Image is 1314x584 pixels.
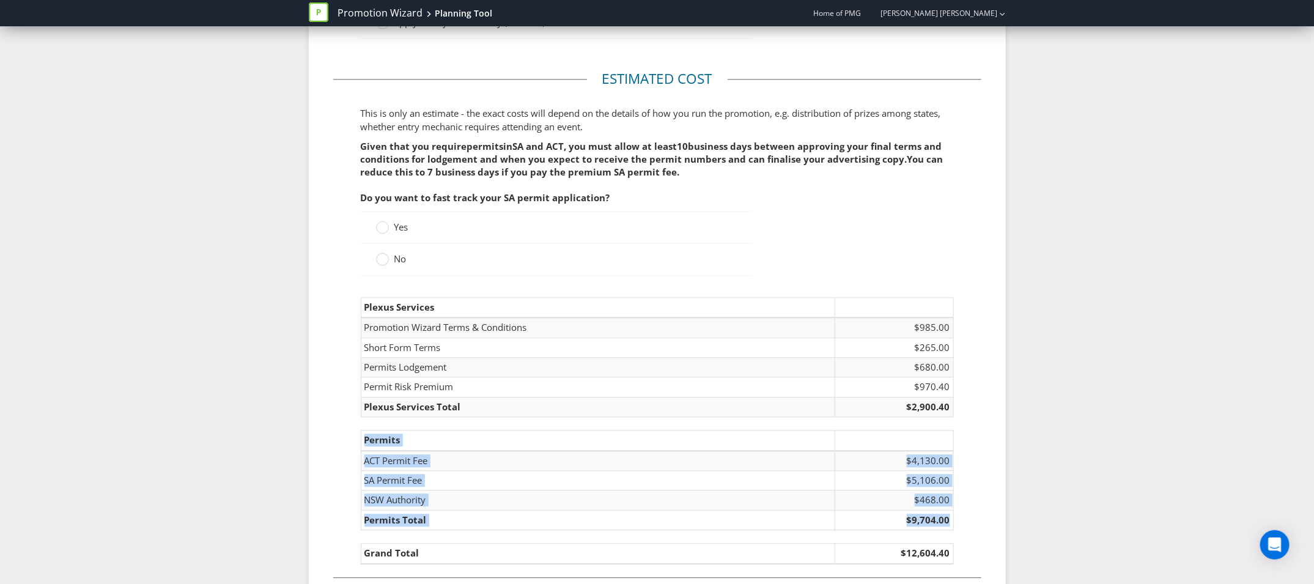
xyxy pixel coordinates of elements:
[835,490,953,510] td: $468.00
[835,357,953,377] td: $680.00
[869,8,998,18] a: [PERSON_NAME] [PERSON_NAME]
[1260,530,1290,560] div: Open Intercom Messenger
[394,221,408,233] span: Yes
[394,253,407,265] span: No
[814,8,862,18] span: Home of PMG
[835,317,953,338] td: $985.00
[361,140,942,165] span: business days between approving your final terms and conditions for lodgement and when you expect...
[435,7,492,20] div: Planning Tool
[835,510,953,530] td: $9,704.00
[564,140,677,152] span: , you must allow at least
[835,451,953,471] td: $4,130.00
[361,357,835,377] td: Permits Lodgement
[835,544,953,564] td: $12,604.40
[835,377,953,397] td: $970.40
[361,338,835,357] td: Short Form Terms
[338,6,423,20] a: Promotion Wizard
[361,451,835,471] td: ACT Permit Fee
[361,153,943,178] span: You can reduce this to 7 business days if you pay the premium SA permit fee.
[361,140,467,152] span: Given that you require
[361,431,835,451] td: Permits
[835,471,953,490] td: $5,106.00
[835,397,953,416] td: $2,900.40
[361,317,835,338] td: Promotion Wizard Terms & Conditions
[361,471,835,490] td: SA Permit Fee
[361,297,835,317] td: Plexus Services
[361,510,835,530] td: Permits Total
[835,338,953,357] td: $265.00
[467,140,504,152] span: permits
[361,191,610,204] span: Do you want to fast track your SA permit application?
[361,397,835,416] td: Plexus Services Total
[361,490,835,510] td: NSW Authority
[513,140,564,152] span: SA and ACT
[587,69,728,89] legend: Estimated cost
[361,544,835,564] td: Grand Total
[361,377,835,397] td: Permit Risk Premium
[504,140,513,152] span: in
[361,107,954,133] p: This is only an estimate - the exact costs will depend on the details of how you run the promotio...
[677,140,688,152] span: 10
